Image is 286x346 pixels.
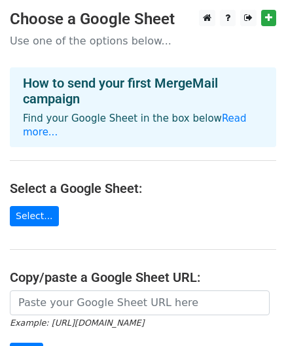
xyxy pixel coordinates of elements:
[23,75,263,107] h4: How to send your first MergeMail campaign
[10,290,270,315] input: Paste your Google Sheet URL here
[10,10,276,29] h3: Choose a Google Sheet
[23,112,263,139] p: Find your Google Sheet in the box below
[10,34,276,48] p: Use one of the options below...
[23,112,247,138] a: Read more...
[10,206,59,226] a: Select...
[10,269,276,285] h4: Copy/paste a Google Sheet URL:
[10,318,144,328] small: Example: [URL][DOMAIN_NAME]
[10,181,276,196] h4: Select a Google Sheet:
